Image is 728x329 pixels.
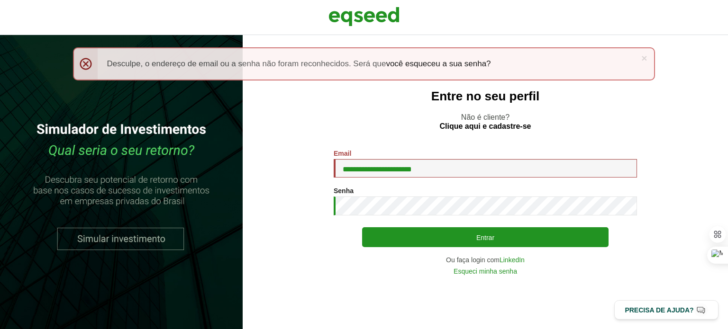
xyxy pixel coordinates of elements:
a: × [641,53,647,63]
label: Email [334,150,351,157]
p: Não é cliente? [262,113,709,131]
label: Senha [334,187,354,194]
a: Clique aqui e cadastre-se [440,123,531,130]
button: Entrar [362,227,609,247]
img: EqSeed Logo [328,5,400,28]
a: você esqueceu a sua senha? [386,60,491,68]
h2: Entre no seu perfil [262,89,709,103]
a: LinkedIn [500,257,525,263]
a: Esqueci minha senha [454,268,517,275]
div: Ou faça login com [334,257,637,263]
div: Desculpe, o endereço de email ou a senha não foram reconhecidos. Será que [73,47,655,80]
